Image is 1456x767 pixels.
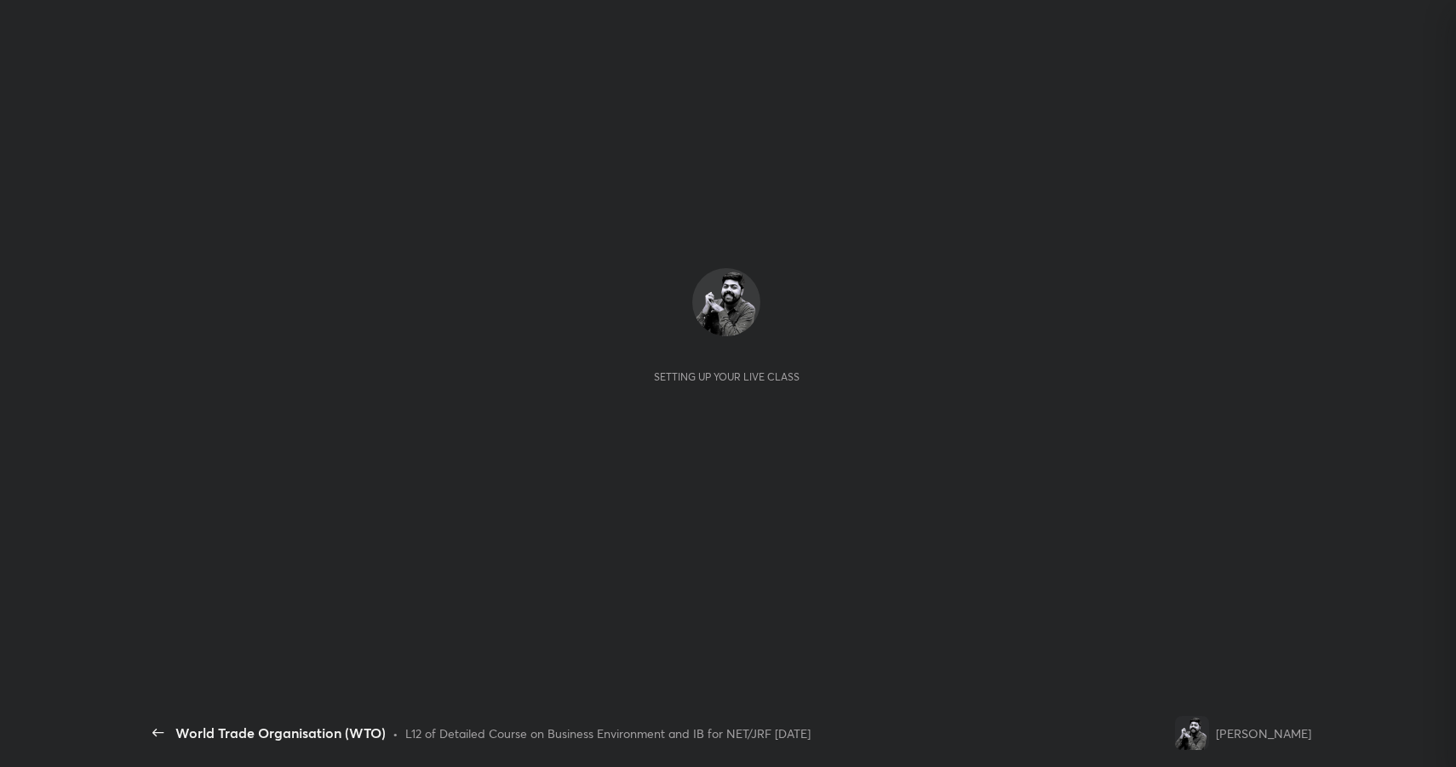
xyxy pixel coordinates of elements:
[692,268,760,336] img: 9af2b4c1818c46ee8a42d2649b7ac35f.png
[1175,716,1209,750] img: 9af2b4c1818c46ee8a42d2649b7ac35f.png
[405,724,811,742] div: L12 of Detailed Course on Business Environment and IB for NET/JRF [DATE]
[393,724,398,742] div: •
[1216,724,1311,742] div: [PERSON_NAME]
[175,723,386,743] div: World Trade Organisation (WTO)
[654,370,800,383] div: Setting up your live class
